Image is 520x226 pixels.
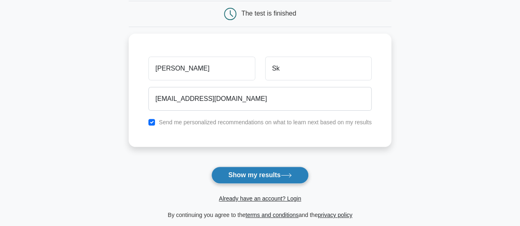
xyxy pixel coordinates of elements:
[219,195,301,202] a: Already have an account? Login
[211,167,308,184] button: Show my results
[124,210,396,220] div: By continuing you agree to the and the
[241,10,296,17] div: The test is finished
[159,119,372,126] label: Send me personalized recommendations on what to learn next based on my results
[265,57,372,80] input: Last name
[148,57,255,80] input: First name
[148,87,372,111] input: Email
[245,212,298,218] a: terms and conditions
[318,212,352,218] a: privacy policy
